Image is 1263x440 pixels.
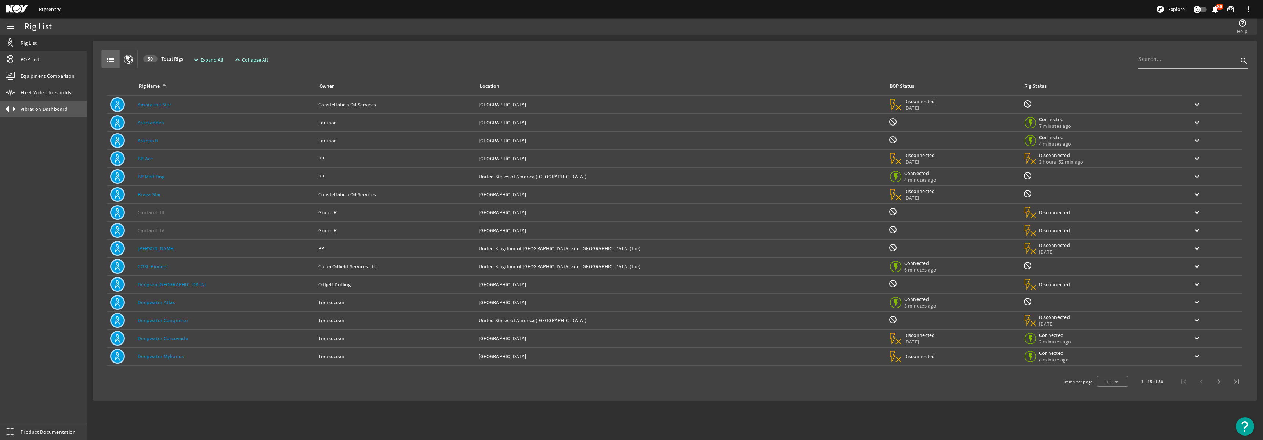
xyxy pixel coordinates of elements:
div: Constellation Oil Services [318,191,473,198]
mat-icon: list [106,55,115,64]
span: 4 minutes ago [1039,141,1071,147]
a: Rigsentry [39,6,61,13]
span: 4 minutes ago [904,177,936,183]
button: Expand All [189,53,227,66]
span: Disconnected [1039,242,1070,248]
div: [GEOGRAPHIC_DATA] [479,191,883,198]
div: [GEOGRAPHIC_DATA] [479,209,883,216]
span: Disconnected [1039,227,1070,234]
span: Connected [1039,116,1071,123]
div: Grupo R [318,227,473,234]
span: Disconnected [1039,152,1083,159]
span: Product Documentation [21,428,76,436]
a: Deepsea [GEOGRAPHIC_DATA] [138,281,206,288]
span: Disconnected [904,188,936,194]
div: Transocean [318,299,473,306]
div: BP [318,173,473,180]
span: Disconnected [1039,281,1070,288]
div: BP [318,245,473,252]
span: [DATE] [904,194,936,201]
button: more_vert [1240,0,1257,18]
mat-icon: keyboard_arrow_down [1193,316,1201,325]
mat-icon: Rig Monitoring not available for this rig [1023,261,1032,270]
div: [GEOGRAPHIC_DATA] [479,299,883,306]
span: Disconnected [904,332,936,338]
span: Connected [1039,350,1070,356]
span: Equipment Comparison [21,72,75,80]
mat-icon: keyboard_arrow_down [1193,244,1201,253]
mat-icon: Rig Monitoring not available for this rig [1023,189,1032,198]
div: [GEOGRAPHIC_DATA] [479,335,883,342]
div: Constellation Oil Services [318,101,473,108]
span: Disconnected [1039,314,1070,320]
div: Transocean [318,335,473,342]
button: Collapse All [230,53,271,66]
mat-icon: keyboard_arrow_down [1193,226,1201,235]
mat-icon: keyboard_arrow_down [1193,118,1201,127]
mat-icon: keyboard_arrow_down [1193,262,1201,271]
div: Rig Name [138,82,310,90]
a: [PERSON_NAME] [138,245,174,252]
div: Grupo R [318,209,473,216]
a: Askepott [138,137,158,144]
button: Explore [1153,3,1188,15]
a: Askeladden [138,119,164,126]
div: Owner [318,82,470,90]
mat-icon: vibration [6,105,15,113]
div: 50 [143,55,158,62]
button: Last page [1228,373,1245,390]
span: BOP List [21,56,39,63]
button: 86 [1211,6,1219,13]
span: Collapse All [242,56,268,63]
mat-icon: keyboard_arrow_down [1193,334,1201,343]
span: Disconnected [904,152,936,159]
span: Connected [904,296,936,302]
div: Items per page: [1064,378,1094,386]
div: Equinor [318,137,473,144]
span: [DATE] [904,338,936,345]
div: Owner [319,82,334,90]
div: BP [318,155,473,162]
i: search [1240,57,1248,65]
div: Rig List [24,23,52,30]
input: Search... [1138,55,1238,63]
span: 3 hours, 52 min ago [1039,159,1083,165]
mat-icon: notifications [1211,5,1220,14]
span: Vibration Dashboard [21,105,68,113]
mat-icon: keyboard_arrow_down [1193,100,1201,109]
mat-icon: explore [1156,5,1165,14]
div: [GEOGRAPHIC_DATA] [479,353,883,360]
span: 2 minutes ago [1039,338,1071,345]
div: Rig Name [139,82,160,90]
div: Transocean [318,317,473,324]
a: BP Ace [138,155,153,162]
a: Amaralina Star [138,101,171,108]
mat-icon: keyboard_arrow_down [1193,172,1201,181]
mat-icon: BOP Monitoring not available for this rig [889,207,897,216]
mat-icon: Rig Monitoring not available for this rig [1023,171,1032,180]
mat-icon: help_outline [1238,19,1247,28]
span: Connected [1039,332,1071,338]
span: Disconnected [1039,209,1070,216]
div: [GEOGRAPHIC_DATA] [479,227,883,234]
div: Location [480,82,499,90]
button: Next page [1210,373,1228,390]
span: a minute ago [1039,356,1070,363]
mat-icon: keyboard_arrow_down [1193,154,1201,163]
a: Deepwater Corcovado [138,335,188,342]
mat-icon: BOP Monitoring not available for this rig [889,315,897,324]
div: [GEOGRAPHIC_DATA] [479,137,883,144]
mat-icon: Rig Monitoring not available for this rig [1023,297,1032,306]
span: Explore [1168,6,1185,13]
mat-icon: BOP Monitoring not available for this rig [889,225,897,234]
div: United Kingdom of [GEOGRAPHIC_DATA] and [GEOGRAPHIC_DATA] (the) [479,263,883,270]
div: Location [479,82,880,90]
div: Equinor [318,119,473,126]
mat-icon: BOP Monitoring not available for this rig [889,135,897,144]
span: [DATE] [1039,320,1070,327]
span: Expand All [200,56,224,63]
div: [GEOGRAPHIC_DATA] [479,155,883,162]
span: Rig List [21,39,37,47]
div: Odfjell Drilling [318,281,473,288]
div: [GEOGRAPHIC_DATA] [479,101,883,108]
